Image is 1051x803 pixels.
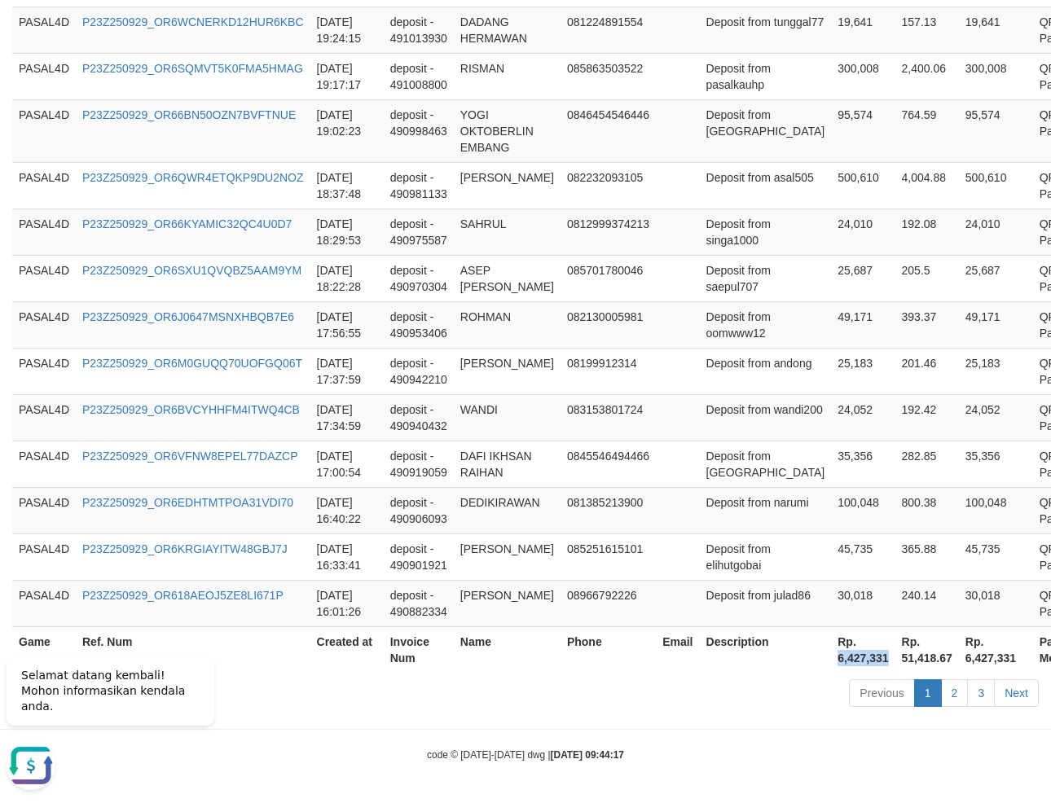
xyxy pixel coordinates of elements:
[700,301,832,348] td: Deposit from oomwww12
[700,53,832,99] td: Deposit from pasalkauhp
[941,679,969,707] a: 2
[82,589,284,602] a: P23Z250929_OR618AEOJ5ZE8LI671P
[310,394,384,441] td: [DATE] 17:34:59
[959,348,1033,394] td: 25,183
[561,441,656,487] td: 0845546494466
[700,533,832,580] td: Deposit from elihutgobai
[310,162,384,208] td: [DATE] 18:37:48
[895,53,959,99] td: 2,400.06
[831,208,895,255] td: 24,010
[454,99,561,162] td: YOGI OKTOBERLIN EMBANG
[454,487,561,533] td: DEDIKIRAWAN
[82,15,304,29] a: P23Z250929_OR6WCNERKD12HUR6KBC
[12,301,76,348] td: PASAL4D
[82,450,298,463] a: P23Z250929_OR6VFNW8EPEL77DAZCP
[384,394,454,441] td: deposit - 490940432
[561,208,656,255] td: 0812999374213
[310,348,384,394] td: [DATE] 17:37:59
[310,441,384,487] td: [DATE] 17:00:54
[914,679,942,707] a: 1
[310,301,384,348] td: [DATE] 17:56:55
[384,53,454,99] td: deposit - 491008800
[7,98,55,147] button: Open LiveChat chat widget
[895,348,959,394] td: 201.46
[831,99,895,162] td: 95,574
[454,53,561,99] td: RISMAN
[959,441,1033,487] td: 35,356
[82,264,301,277] a: P23Z250929_OR6SXU1QVQBZ5AAM9YM
[384,533,454,580] td: deposit - 490901921
[959,533,1033,580] td: 45,735
[700,348,832,394] td: Deposit from andong
[12,99,76,162] td: PASAL4D
[384,99,454,162] td: deposit - 490998463
[895,533,959,580] td: 365.88
[959,53,1033,99] td: 300,008
[959,394,1033,441] td: 24,052
[967,679,995,707] a: 3
[82,171,304,184] a: P23Z250929_OR6QWR4ETQKP9DU2NOZ
[831,533,895,580] td: 45,735
[454,533,561,580] td: [PERSON_NAME]
[959,487,1033,533] td: 100,048
[82,108,296,121] a: P23Z250929_OR66BN50OZN7BVFTNUE
[384,348,454,394] td: deposit - 490942210
[454,441,561,487] td: DAFI IKHSAN RAIHAN
[454,394,561,441] td: WANDI
[895,301,959,348] td: 393.37
[310,99,384,162] td: [DATE] 19:02:23
[12,626,76,673] th: Game
[561,348,656,394] td: 08199912314
[384,441,454,487] td: deposit - 490919059
[384,162,454,208] td: deposit - 490981133
[700,441,832,487] td: Deposit from [GEOGRAPHIC_DATA]
[959,301,1033,348] td: 49,171
[561,7,656,53] td: 081224891554
[12,533,76,580] td: PASAL4D
[310,580,384,626] td: [DATE] 16:01:26
[310,533,384,580] td: [DATE] 16:33:41
[12,487,76,533] td: PASAL4D
[454,255,561,301] td: ASEP [PERSON_NAME]
[895,7,959,53] td: 157.13
[310,208,384,255] td: [DATE] 18:29:53
[384,626,454,673] th: Invoice Num
[831,348,895,394] td: 25,183
[12,441,76,487] td: PASAL4D
[82,542,288,555] a: P23Z250929_OR6KRGIAYITW48GBJ7J
[12,580,76,626] td: PASAL4D
[959,99,1033,162] td: 95,574
[551,749,624,761] strong: [DATE] 09:44:17
[831,626,895,673] th: Rp. 6,427,331
[82,357,302,370] a: P23Z250929_OR6M0GUQQ70UOFGQ06T
[384,487,454,533] td: deposit - 490906093
[700,487,832,533] td: Deposit from narumi
[384,7,454,53] td: deposit - 491013930
[994,679,1039,707] a: Next
[895,394,959,441] td: 192.42
[656,626,699,673] th: Email
[959,626,1033,673] th: Rp. 6,427,331
[12,394,76,441] td: PASAL4D
[82,403,300,416] a: P23Z250929_OR6BVCYHHFM4ITWQ4CB
[700,99,832,162] td: Deposit from [GEOGRAPHIC_DATA]
[700,394,832,441] td: Deposit from wandi200
[831,255,895,301] td: 25,687
[21,25,185,69] span: Selamat datang kembali! Mohon informasikan kendala anda.
[82,217,292,230] a: P23Z250929_OR66KYAMIC32QC4U0D7
[454,301,561,348] td: ROHMAN
[831,394,895,441] td: 24,052
[454,580,561,626] td: [PERSON_NAME]
[384,580,454,626] td: deposit - 490882334
[959,162,1033,208] td: 500,610
[700,208,832,255] td: Deposit from singa1000
[895,441,959,487] td: 282.85
[82,496,293,509] a: P23Z250929_OR6EDHTMTPOA31VDI70
[561,53,656,99] td: 085863503522
[561,301,656,348] td: 082130005981
[700,255,832,301] td: Deposit from saepul707
[895,99,959,162] td: 764.59
[12,7,76,53] td: PASAL4D
[12,208,76,255] td: PASAL4D
[310,487,384,533] td: [DATE] 16:40:22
